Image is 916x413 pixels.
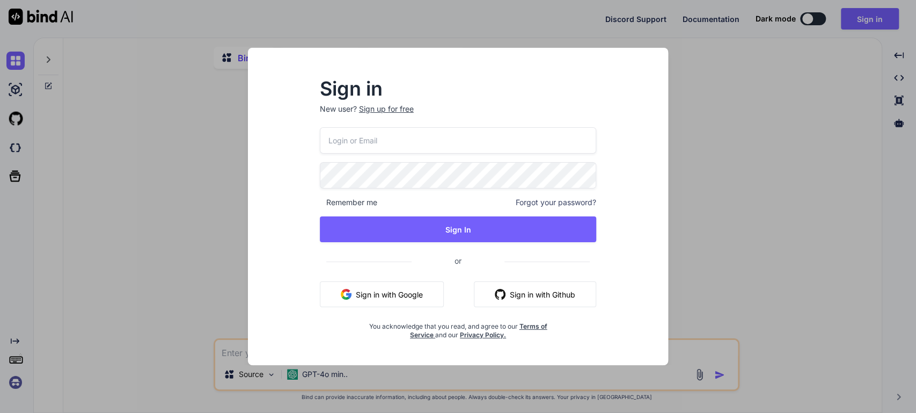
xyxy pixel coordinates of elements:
[412,248,504,274] span: or
[320,197,377,208] span: Remember me
[341,289,351,300] img: google
[410,322,547,339] a: Terms of Service
[320,104,597,127] p: New user?
[460,331,506,339] a: Privacy Policy.
[320,216,597,242] button: Sign In
[320,281,444,307] button: Sign in with Google
[359,104,414,114] div: Sign up for free
[495,289,505,300] img: github
[516,197,596,208] span: Forgot your password?
[320,127,597,154] input: Login or Email
[366,316,551,339] div: You acknowledge that you read, and agree to our and our
[320,80,597,97] h2: Sign in
[474,281,596,307] button: Sign in with Github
